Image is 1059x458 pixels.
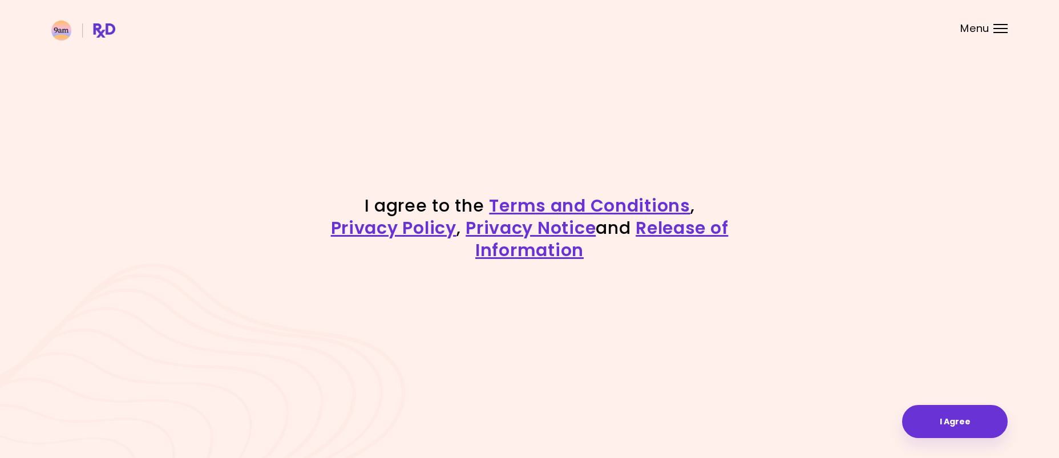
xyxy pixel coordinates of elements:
[902,405,1008,438] button: I Agree
[330,194,729,261] h1: I agree to the , , and
[489,193,690,218] a: Terms and Conditions
[960,23,989,34] span: Menu
[466,216,596,240] a: Privacy Notice
[331,216,456,240] a: Privacy Policy
[475,216,728,262] a: Release of Information
[51,21,115,40] img: RxDiet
